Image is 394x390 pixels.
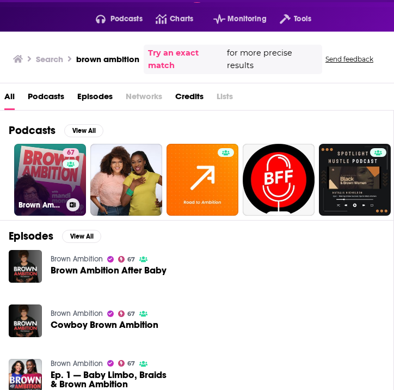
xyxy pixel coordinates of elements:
h3: Search [36,54,63,64]
a: Brown Ambition [51,359,103,368]
a: Try an exact match [148,47,225,72]
a: All [4,88,15,110]
a: EpisodesView All [9,229,101,243]
span: for more precise results [227,47,318,72]
h2: Episodes [9,229,53,243]
a: 67 [118,310,136,317]
button: open menu [83,10,143,28]
a: 67 [63,148,79,157]
span: Charts [170,11,193,27]
a: PodcastsView All [9,124,103,137]
a: Charts [143,10,193,28]
a: 67 [118,256,136,263]
a: Brown Ambition [51,254,103,264]
img: Cowboy Brown Ambition [9,304,42,338]
button: Send feedback [322,54,377,64]
span: 67 [127,257,135,262]
h2: Podcasts [9,124,56,137]
a: Brown Ambition [51,309,103,318]
a: Episodes [77,88,113,110]
a: Brown Ambition After Baby [51,266,167,275]
span: 67 [127,312,135,316]
button: View All [64,124,103,137]
a: Ep. 1 — Baby Limbo, Braids & Brown Ambition [51,370,175,389]
span: Monitoring [227,11,266,27]
span: Tools [294,11,311,27]
button: open menu [267,10,311,28]
span: Networks [126,88,162,110]
a: Cowboy Brown Ambition [51,320,158,330]
h3: Brown Ambition [19,200,62,210]
span: Lists [217,88,233,110]
img: Brown Ambition After Baby [9,250,42,283]
span: Podcasts [110,11,143,27]
button: open menu [200,10,267,28]
h3: brown ambition [76,54,139,64]
span: 67 [127,361,135,366]
button: View All [62,230,101,243]
a: 67 [118,360,136,367]
a: 67Brown Ambition [14,144,86,216]
span: 67 [67,148,75,159]
a: Podcasts [28,88,64,110]
a: Credits [175,88,204,110]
